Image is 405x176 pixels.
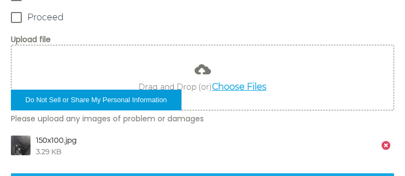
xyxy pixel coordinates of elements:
p: 3.29 KB [36,146,372,156]
span: Please upload any images of problem or damages [11,113,394,125]
label: Upload file [11,34,394,45]
button: Do Not Sell or Share My Personal Information [11,90,182,110]
label: Proceed [11,12,394,23]
a: Choose Files [212,81,267,92]
p: 150x100.jpg [36,136,372,145]
span: Proceed [27,12,64,23]
p: Drag and Drop (or) [27,80,378,94]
